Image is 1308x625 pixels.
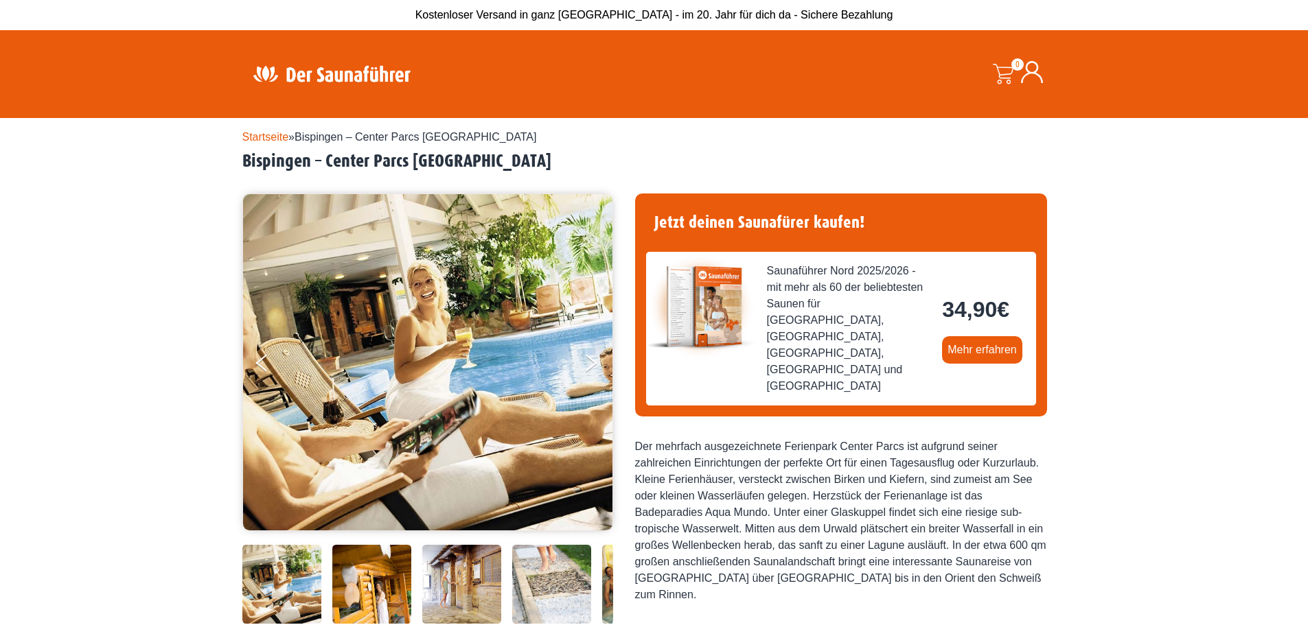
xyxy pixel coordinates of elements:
[415,9,893,21] span: Kostenloser Versand in ganz [GEOGRAPHIC_DATA] - im 20. Jahr für dich da - Sichere Bezahlung
[242,131,537,143] span: »
[295,131,536,143] span: Bispingen – Center Parcs [GEOGRAPHIC_DATA]
[646,204,1036,241] h4: Jetzt deinen Saunafürer kaufen!
[1011,58,1024,71] span: 0
[256,349,290,383] button: Previous
[942,297,1009,322] bdi: 34,90
[242,131,289,143] a: Startseite
[997,297,1009,322] span: €
[767,263,932,394] span: Saunaführer Nord 2025/2026 - mit mehr als 60 der beliebtesten Saunen für [GEOGRAPHIC_DATA], [GEOG...
[242,151,1066,172] h2: Bispingen – Center Parcs [GEOGRAPHIC_DATA]
[635,438,1047,603] div: Der mehrfach ausgezeichnete Ferienpark Center Parcs ist aufgrund seiner zahlreichen Einrichtungen...
[942,336,1022,364] a: Mehr erfahren
[646,252,756,362] img: der-saunafuehrer-2025-nord.jpg
[583,349,617,383] button: Next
